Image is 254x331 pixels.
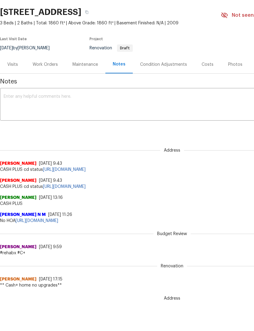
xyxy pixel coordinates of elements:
span: [DATE] 13:16 [39,195,63,200]
span: Renovation [90,46,133,50]
span: Draft [118,46,132,50]
div: Maintenance [72,62,98,68]
div: Photos [228,62,242,68]
div: Costs [202,62,213,68]
div: Visits [7,62,18,68]
a: [URL][DOMAIN_NAME] [43,167,86,172]
span: [DATE] 9:59 [39,245,62,249]
span: Address [160,147,184,153]
div: Condition Adjustments [140,62,187,68]
span: Renovation [157,263,187,269]
a: [URL][DOMAIN_NAME] [43,185,86,189]
span: [DATE] 11:26 [48,213,72,217]
span: Budget Review [153,231,191,237]
button: Copy Address [81,7,92,18]
div: Notes [113,61,125,67]
span: [DATE] 9:43 [39,178,62,183]
a: [URL][DOMAIN_NAME] [16,219,58,223]
span: [DATE] 17:15 [39,277,62,281]
div: Work Orders [33,62,58,68]
span: [DATE] 9:43 [39,161,62,166]
span: Project [90,37,103,41]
